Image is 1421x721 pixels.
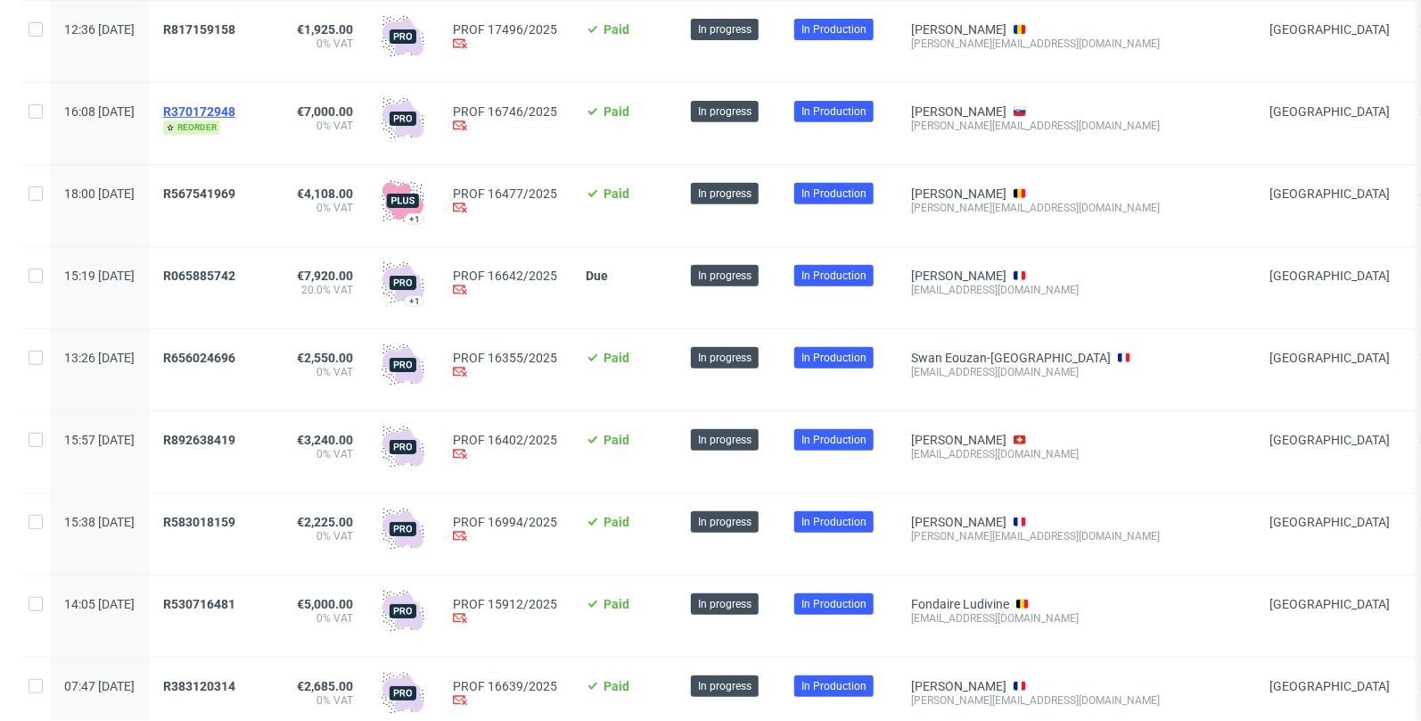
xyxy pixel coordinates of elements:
[163,120,220,135] span: reorder
[698,432,752,448] span: In progress
[698,186,752,202] span: In progress
[382,261,424,304] img: pro-icon.017ec5509f39f3e742e3.png
[163,104,235,119] span: R370172948
[163,104,239,119] a: R370172948
[911,693,1241,708] div: [PERSON_NAME][EMAIL_ADDRESS][DOMAIN_NAME]
[911,611,1241,626] div: [EMAIL_ADDRESS][DOMAIN_NAME]
[604,351,629,365] span: Paid
[163,515,239,529] a: R583018159
[382,508,424,551] img: pro-icon.017ec5509f39f3e742e3.png
[289,447,353,461] span: 0% VAT
[453,597,557,611] a: PROF 15912/2025
[163,186,235,201] span: R567541969
[911,433,1006,447] a: [PERSON_NAME]
[297,186,353,201] span: €4,108.00
[604,597,629,611] span: Paid
[911,283,1241,297] div: [EMAIL_ADDRESS][DOMAIN_NAME]
[382,426,424,468] img: pro-icon.017ec5509f39f3e742e3.png
[1269,433,1390,447] span: [GEOGRAPHIC_DATA]
[297,433,353,447] span: €3,240.00
[163,351,235,365] span: R656024696
[289,365,353,379] span: 0% VAT
[289,283,353,297] span: 20.0% VAT
[801,186,867,202] span: In Production
[382,179,424,222] img: plus-icon.676465ae8f3a83198b3f.png
[163,515,235,529] span: R583018159
[911,186,1006,201] a: [PERSON_NAME]
[409,296,420,306] div: +1
[1269,186,1390,201] span: [GEOGRAPHIC_DATA]
[163,597,235,611] span: R530716481
[163,22,235,37] span: R817159158
[64,22,135,37] span: 12:36 [DATE]
[64,597,135,611] span: 14:05 [DATE]
[1269,269,1390,283] span: [GEOGRAPHIC_DATA]
[163,679,239,693] a: R383120314
[1269,679,1390,693] span: [GEOGRAPHIC_DATA]
[64,515,135,529] span: 15:38 [DATE]
[382,672,424,715] img: pro-icon.017ec5509f39f3e742e3.png
[297,269,353,283] span: €7,920.00
[911,515,1006,529] a: [PERSON_NAME]
[297,597,353,611] span: €5,000.00
[163,269,235,283] span: R065885742
[163,679,235,693] span: R383120314
[1269,515,1390,529] span: [GEOGRAPHIC_DATA]
[453,433,557,447] a: PROF 16402/2025
[163,269,239,283] a: R065885742
[801,514,867,530] span: In Production
[801,104,867,120] span: In Production
[698,21,752,37] span: In progress
[382,15,424,58] img: pro-icon.017ec5509f39f3e742e3.png
[289,119,353,133] span: 0% VAT
[1269,351,1390,365] span: [GEOGRAPHIC_DATA]
[382,590,424,633] img: pro-icon.017ec5509f39f3e742e3.png
[604,433,629,447] span: Paid
[911,679,1006,693] a: [PERSON_NAME]
[604,104,629,119] span: Paid
[604,22,629,37] span: Paid
[801,432,867,448] span: In Production
[604,186,629,201] span: Paid
[698,350,752,366] span: In progress
[604,679,629,693] span: Paid
[453,186,557,201] a: PROF 16477/2025
[911,201,1241,215] div: [PERSON_NAME][EMAIL_ADDRESS][DOMAIN_NAME]
[163,351,239,365] a: R656024696
[604,515,629,529] span: Paid
[801,350,867,366] span: In Production
[453,679,557,693] a: PROF 16639/2025
[801,596,867,612] span: In Production
[801,21,867,37] span: In Production
[64,679,135,693] span: 07:47 [DATE]
[911,37,1241,51] div: [PERSON_NAME][EMAIL_ADDRESS][DOMAIN_NAME]
[163,597,239,611] a: R530716481
[289,611,353,626] span: 0% VAT
[453,104,557,119] a: PROF 16746/2025
[64,186,135,201] span: 18:00 [DATE]
[382,97,424,140] img: pro-icon.017ec5509f39f3e742e3.png
[698,104,752,120] span: In progress
[64,433,135,447] span: 15:57 [DATE]
[289,529,353,543] span: 0% VAT
[289,37,353,51] span: 0% VAT
[911,597,1009,611] a: Fondaire Ludivine
[586,269,608,283] span: Due
[453,22,557,37] a: PROF 17496/2025
[64,269,135,283] span: 15:19 [DATE]
[698,678,752,694] span: In progress
[64,351,135,365] span: 13:26 [DATE]
[801,678,867,694] span: In Production
[801,268,867,284] span: In Production
[453,269,557,283] a: PROF 16642/2025
[453,351,557,365] a: PROF 16355/2025
[911,22,1006,37] a: [PERSON_NAME]
[163,433,239,447] a: R892638419
[382,344,424,386] img: pro-icon.017ec5509f39f3e742e3.png
[911,269,1006,283] a: [PERSON_NAME]
[1269,104,1390,119] span: [GEOGRAPHIC_DATA]
[911,351,1111,365] a: Swan Eouzan-[GEOGRAPHIC_DATA]
[698,514,752,530] span: In progress
[911,104,1006,119] a: [PERSON_NAME]
[297,515,353,529] span: €2,225.00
